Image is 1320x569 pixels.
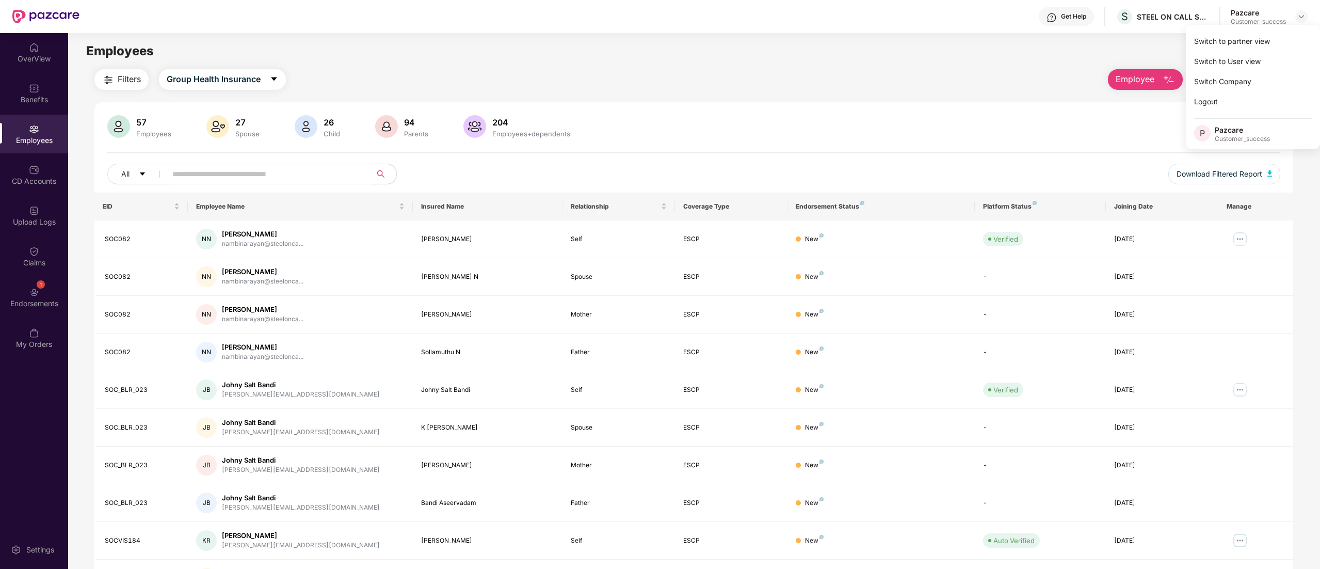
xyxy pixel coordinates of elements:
div: NN [196,342,217,362]
td: - [975,447,1106,484]
div: JB [196,417,217,438]
button: search [371,164,397,184]
div: [DATE] [1114,310,1210,320]
div: [DATE] [1114,423,1210,433]
div: Johny Salt Bandi [222,455,380,465]
div: New [805,272,824,282]
span: Employee [1116,73,1154,86]
div: Self [571,385,667,395]
div: 26 [321,117,342,128]
img: svg+xml;base64,PHN2ZyBpZD0iQ0RfQWNjb3VudHMiIGRhdGEtbmFtZT0iQ0QgQWNjb3VudHMiIHhtbG5zPSJodHRwOi8vd3... [29,165,39,175]
div: SOC082 [105,347,180,357]
div: [PERSON_NAME][EMAIL_ADDRESS][DOMAIN_NAME] [222,465,380,475]
div: New [805,536,824,546]
div: ESCP [683,423,779,433]
div: Johny Salt Bandi [421,385,554,395]
th: EID [94,193,188,220]
button: Allcaret-down [107,164,170,184]
img: svg+xml;base64,PHN2ZyB4bWxucz0iaHR0cDovL3d3dy53My5vcmcvMjAwMC9zdmciIHdpZHRoPSI4IiBoZWlnaHQ9IjgiIH... [819,346,824,351]
div: Customer_success [1215,135,1270,143]
div: ESCP [683,272,779,282]
div: Auto Verified [993,535,1035,546]
th: Insured Name [413,193,562,220]
button: Filters [94,69,149,90]
img: svg+xml;base64,PHN2ZyBpZD0iRW5kb3JzZW1lbnRzIiB4bWxucz0iaHR0cDovL3d3dy53My5vcmcvMjAwMC9zdmciIHdpZH... [29,287,39,297]
img: svg+xml;base64,PHN2ZyB4bWxucz0iaHR0cDovL3d3dy53My5vcmcvMjAwMC9zdmciIHhtbG5zOnhsaW5rPSJodHRwOi8vd3... [107,115,130,138]
div: ESCP [683,461,779,470]
div: New [805,234,824,244]
button: Group Health Insurancecaret-down [159,69,286,90]
img: svg+xml;base64,PHN2ZyBpZD0iSG9tZSIgeG1sbnM9Imh0dHA6Ly93d3cudzMub3JnLzIwMDAvc3ZnIiB3aWR0aD0iMjAiIG... [29,42,39,53]
div: Mother [571,310,667,320]
div: SOCVIS184 [105,536,180,546]
div: ESCP [683,234,779,244]
img: svg+xml;base64,PHN2ZyB4bWxucz0iaHR0cDovL3d3dy53My5vcmcvMjAwMC9zdmciIHhtbG5zOnhsaW5rPSJodHRwOi8vd3... [1267,170,1273,177]
div: [DATE] [1114,536,1210,546]
button: Download Filtered Report [1168,164,1281,184]
div: Mother [571,461,667,470]
img: svg+xml;base64,PHN2ZyB4bWxucz0iaHR0cDovL3d3dy53My5vcmcvMjAwMC9zdmciIHdpZHRoPSI4IiBoZWlnaHQ9IjgiIH... [819,271,824,275]
div: [PERSON_NAME] [222,342,303,352]
div: [DATE] [1114,234,1210,244]
div: KR [196,530,217,551]
div: New [805,385,824,395]
div: nambinarayan@steelonca... [222,352,303,362]
th: Joining Date [1106,193,1218,220]
div: [PERSON_NAME] [421,536,554,546]
div: [DATE] [1114,272,1210,282]
div: Employees+dependents [490,130,572,138]
div: Johny Salt Bandi [222,418,380,428]
div: Bandi Aseervadam [421,498,554,508]
div: Pazcare [1215,125,1270,135]
div: JB [196,380,217,400]
div: Switch Company [1186,71,1320,91]
div: Parents [402,130,430,138]
span: P [1200,127,1205,139]
div: 1 [37,280,45,289]
div: Spouse [233,130,262,138]
div: Father [571,347,667,357]
div: Platform Status [983,202,1098,211]
div: New [805,347,824,357]
div: ESCP [683,347,779,357]
img: svg+xml;base64,PHN2ZyBpZD0iQ2xhaW0iIHhtbG5zPSJodHRwOi8vd3d3LnczLm9yZy8yMDAwL3N2ZyIgd2lkdGg9IjIwIi... [29,246,39,257]
img: svg+xml;base64,PHN2ZyBpZD0iRHJvcGRvd24tMzJ4MzIiIHhtbG5zPSJodHRwOi8vd3d3LnczLm9yZy8yMDAwL3N2ZyIgd2... [1297,12,1306,21]
span: All [121,168,130,180]
div: New [805,423,824,433]
span: caret-down [139,170,146,179]
div: [PERSON_NAME] [222,267,303,277]
td: - [975,334,1106,371]
span: Download Filtered Report [1177,168,1262,180]
span: search [371,170,391,178]
div: [PERSON_NAME] [222,305,303,314]
img: svg+xml;base64,PHN2ZyBpZD0iU2V0dGluZy0yMHgyMCIgeG1sbnM9Imh0dHA6Ly93d3cudzMub3JnLzIwMDAvc3ZnIiB3aW... [11,545,21,555]
div: [PERSON_NAME] [421,461,554,470]
img: svg+xml;base64,PHN2ZyB4bWxucz0iaHR0cDovL3d3dy53My5vcmcvMjAwMC9zdmciIHhtbG5zOnhsaW5rPSJodHRwOi8vd3... [463,115,486,138]
div: SOC_BLR_023 [105,461,180,470]
div: Johny Salt Bandi [222,493,380,503]
img: manageButton [1232,532,1248,549]
div: [DATE] [1114,347,1210,357]
div: Verified [993,234,1018,244]
img: svg+xml;base64,PHN2ZyB4bWxucz0iaHR0cDovL3d3dy53My5vcmcvMjAwMC9zdmciIHdpZHRoPSI4IiBoZWlnaHQ9IjgiIH... [819,233,824,238]
img: svg+xml;base64,PHN2ZyBpZD0iTXlfT3JkZXJzIiBkYXRhLW5hbWU9Ik15IE9yZGVycyIgeG1sbnM9Imh0dHA6Ly93d3cudz... [29,328,39,338]
div: nambinarayan@steelonca... [222,314,303,324]
div: 204 [490,117,572,128]
img: svg+xml;base64,PHN2ZyBpZD0iQmVuZWZpdHMiIHhtbG5zPSJodHRwOi8vd3d3LnczLm9yZy8yMDAwL3N2ZyIgd2lkdGg9Ij... [29,83,39,93]
img: manageButton [1232,382,1248,398]
div: [DATE] [1114,461,1210,470]
div: Employees [134,130,173,138]
img: New Pazcare Logo [12,10,79,23]
span: Employees [86,43,154,58]
span: S [1121,10,1128,23]
div: [DATE] [1114,385,1210,395]
div: SOC_BLR_023 [105,498,180,508]
div: SOC082 [105,272,180,282]
div: [PERSON_NAME] [222,531,380,541]
div: SOC082 [105,234,180,244]
div: NN [196,266,217,287]
img: svg+xml;base64,PHN2ZyB4bWxucz0iaHR0cDovL3d3dy53My5vcmcvMjAwMC9zdmciIHdpZHRoPSI4IiBoZWlnaHQ9IjgiIH... [819,535,824,539]
div: Get Help [1061,12,1086,21]
div: JB [196,493,217,513]
div: Self [571,234,667,244]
